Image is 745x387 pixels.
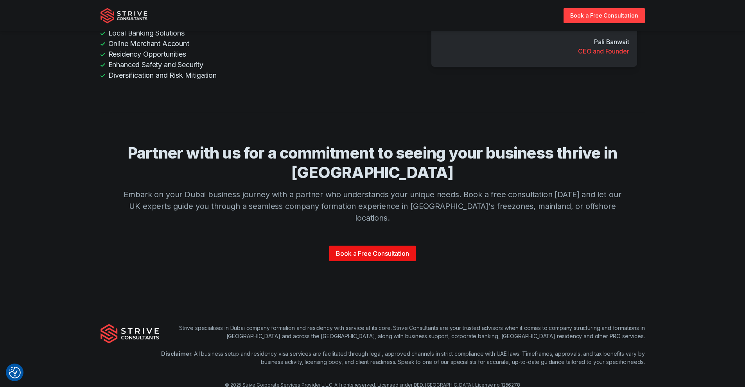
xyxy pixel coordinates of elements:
[159,324,645,340] p: Strive specialises in Dubai company formation and residency with service at its core. Strive Cons...
[101,59,389,70] li: Enhanced Safety and Security
[101,70,389,80] li: Diversification and Risk Mitigation
[161,350,191,357] strong: Disclaimer
[578,46,629,56] div: CEO and Founder
[101,49,389,59] li: Residency Opportunities
[101,8,147,23] img: Strive Consultants
[329,246,415,261] a: Book a Free Consultation
[564,8,644,23] a: Book a Free Consultation
[101,38,389,49] li: Online Merchant Account
[122,189,623,224] p: Embark on your Dubai business journey with a partner who understands your unique needs. Book a fr...
[101,28,389,38] li: Local Banking Solutions
[159,350,645,366] p: : All business setup and residency visa services are facilitated through legal, approved channels...
[9,367,21,378] img: Revisit consent button
[9,367,21,378] button: Consent Preferences
[122,143,623,182] h4: Partner with us for a commitment to seeing your business thrive in [GEOGRAPHIC_DATA]
[101,324,159,343] img: Strive Consultants
[594,37,629,46] cite: Pali Banwait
